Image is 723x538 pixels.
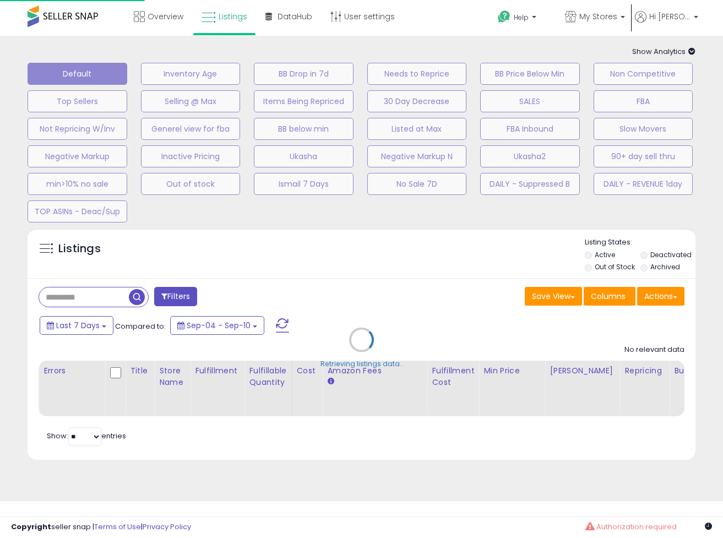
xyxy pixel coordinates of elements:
button: No Sale 7D [367,173,467,195]
i: Get Help [497,10,511,24]
a: Help [489,2,555,36]
button: Not Repricing W/Inv [28,118,127,140]
button: Non Competitive [594,63,693,85]
button: Generel view for fba [141,118,241,140]
span: Help [514,13,529,22]
span: Listings [219,11,247,22]
button: Inactive Pricing [141,145,241,167]
span: Show Analytics [632,46,695,57]
button: DAILY - REVENUE 1day [594,173,693,195]
button: FBA Inbound [480,118,580,140]
button: Items Being Repriced [254,90,354,112]
button: BB below min [254,118,354,140]
button: BB Drop in 7d [254,63,354,85]
button: Default [28,63,127,85]
button: Slow Movers [594,118,693,140]
button: TOP ASINs - Deac/Sup [28,200,127,222]
button: Inventory Age [141,63,241,85]
span: DataHub [278,11,312,22]
span: My Stores [579,11,617,22]
span: Hi [PERSON_NAME] [649,11,691,22]
button: Listed at Max [367,118,467,140]
button: min>10% no sale [28,173,127,195]
button: DAILY - Suppressed B [480,173,580,195]
button: Negative Markup N [367,145,467,167]
button: Negative Markup [28,145,127,167]
button: SALES [480,90,580,112]
button: 90+ day sell thru [594,145,693,167]
button: Ukasha2 [480,145,580,167]
button: BB Price Below Min [480,63,580,85]
div: Retrieving listings data.. [320,359,403,369]
button: Out of stock [141,173,241,195]
button: Top Sellers [28,90,127,112]
span: Overview [148,11,183,22]
a: Hi [PERSON_NAME] [635,11,698,36]
button: 30 Day Decrease [367,90,467,112]
button: Ukasha [254,145,354,167]
button: Selling @ Max [141,90,241,112]
button: Needs to Reprice [367,63,467,85]
button: FBA [594,90,693,112]
button: Ismail 7 Days [254,173,354,195]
